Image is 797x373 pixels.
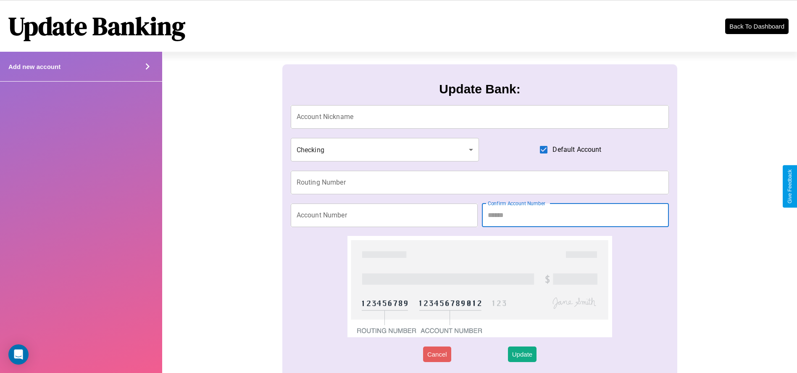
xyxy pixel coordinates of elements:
[291,138,479,161] div: Checking
[508,347,537,362] button: Update
[725,19,789,34] button: Back To Dashboard
[423,347,451,362] button: Cancel
[8,63,60,70] h4: Add new account
[488,200,545,207] label: Confirm Account Number
[8,9,185,43] h1: Update Banking
[439,82,520,96] h3: Update Bank:
[347,236,613,337] img: check
[787,169,793,204] div: Give Feedback
[8,344,29,365] div: Open Intercom Messenger
[552,145,601,155] span: Default Account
